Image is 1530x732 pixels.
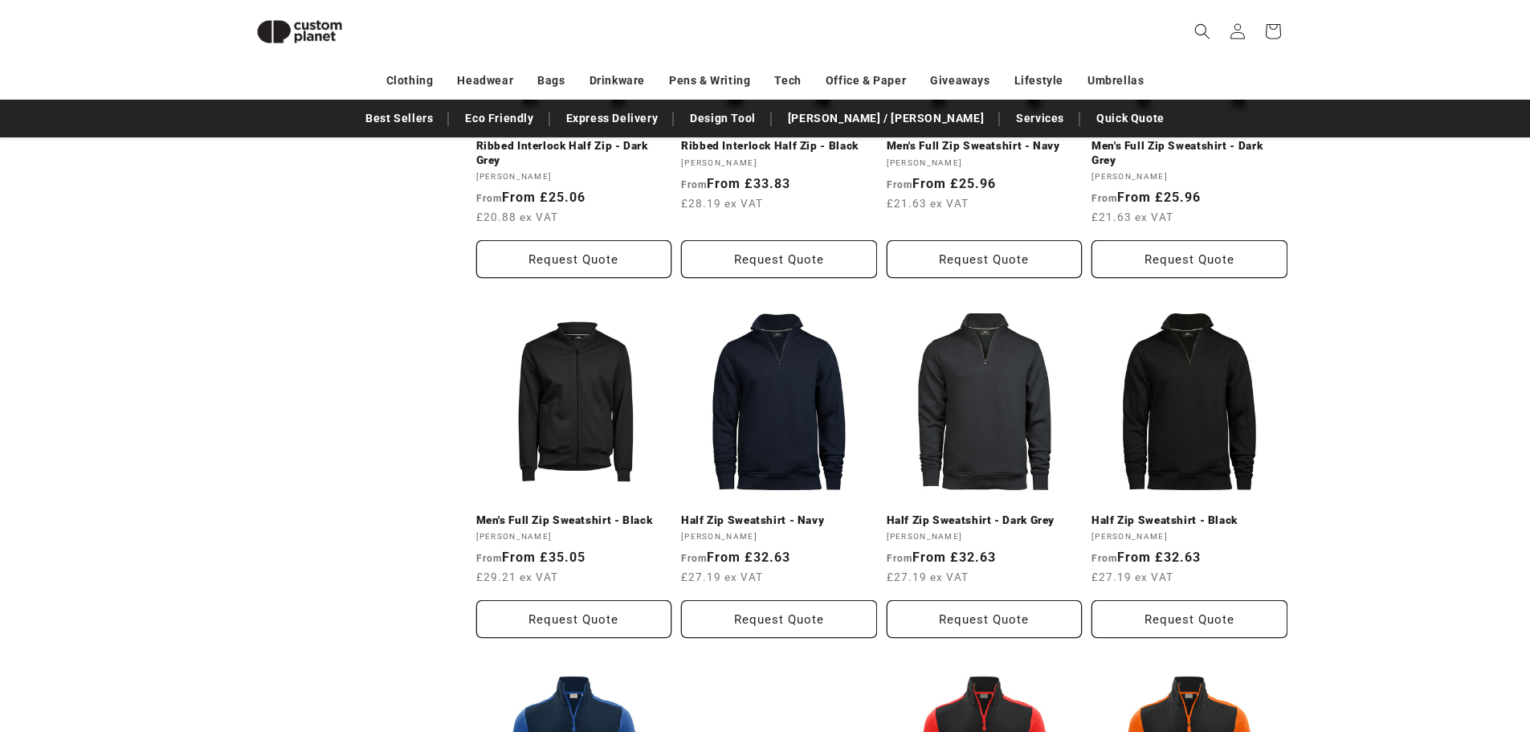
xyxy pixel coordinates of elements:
a: Tech [774,67,801,95]
a: Ribbed Interlock Half Zip - Black [681,139,877,153]
a: Best Sellers [357,104,441,133]
a: Giveaways [930,67,989,95]
a: Men's Full Zip Sweatshirt - Dark Grey [1091,139,1287,167]
a: Office & Paper [826,67,906,95]
a: Bags [537,67,565,95]
a: Umbrellas [1087,67,1144,95]
iframe: Chat Widget [1262,558,1530,732]
a: Quick Quote [1088,104,1173,133]
button: Request Quote [1091,240,1287,278]
a: Ribbed Interlock Half Zip - Dark Grey [476,139,672,167]
a: Clothing [386,67,434,95]
a: [PERSON_NAME] / [PERSON_NAME] [780,104,992,133]
a: Men's Full Zip Sweatshirt - Navy [887,139,1083,153]
button: Request Quote [476,600,672,638]
img: Custom Planet [243,6,356,57]
a: Drinkware [590,67,645,95]
a: Half Zip Sweatshirt - Navy [681,513,877,528]
a: Lifestyle [1014,67,1063,95]
a: Design Tool [682,104,764,133]
button: Request Quote [887,240,1083,278]
summary: Search [1185,14,1220,49]
a: Express Delivery [558,104,667,133]
button: Request Quote [681,240,877,278]
a: Half Zip Sweatshirt - Black [1091,513,1287,528]
a: Eco Friendly [457,104,541,133]
a: Services [1008,104,1072,133]
a: Pens & Writing [669,67,750,95]
button: Request Quote [887,600,1083,638]
a: Half Zip Sweatshirt - Dark Grey [887,513,1083,528]
button: Request Quote [681,600,877,638]
a: Headwear [457,67,513,95]
button: Request Quote [1091,600,1287,638]
button: Request Quote [476,240,672,278]
a: Men's Full Zip Sweatshirt - Black [476,513,672,528]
